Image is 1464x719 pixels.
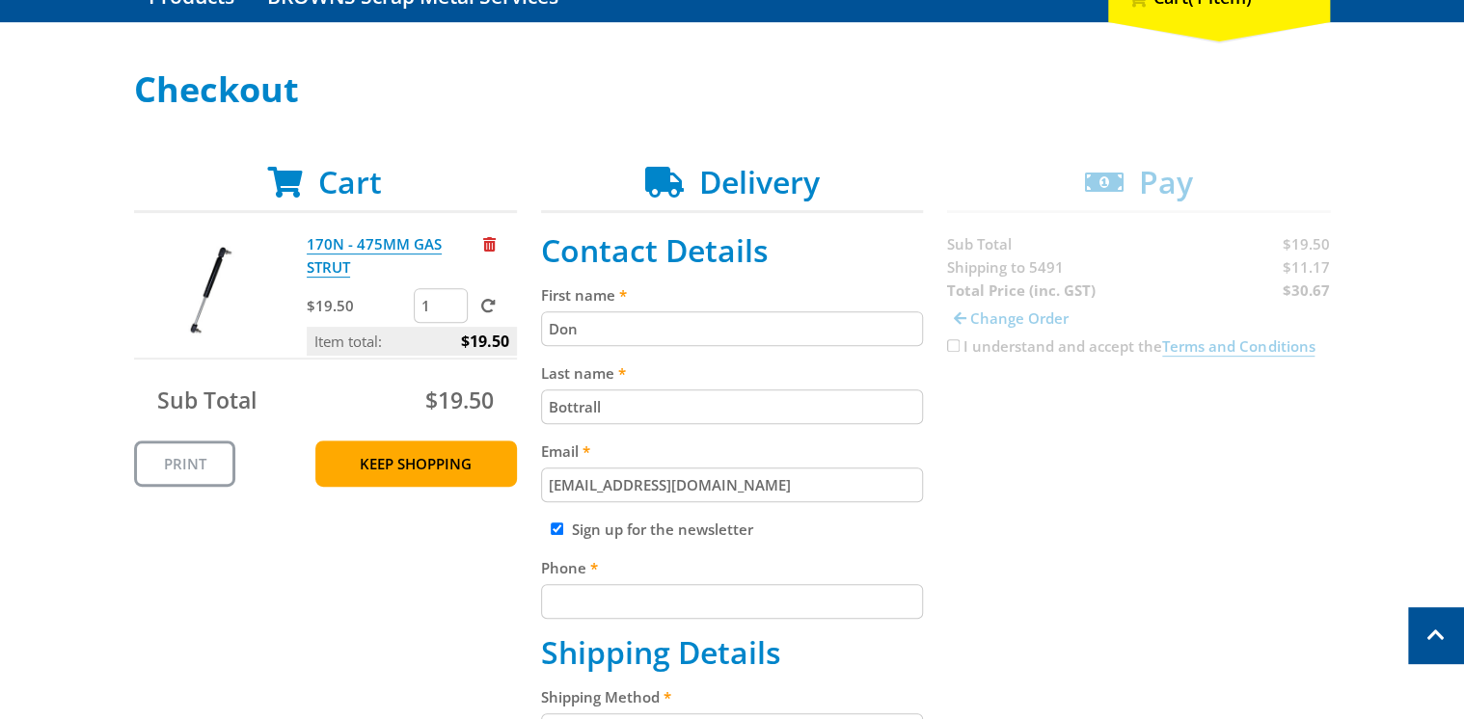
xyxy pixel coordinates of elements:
[483,234,496,253] a: Remove from cart
[307,327,517,356] p: Item total:
[541,311,924,346] input: Please enter your first name.
[541,467,924,502] input: Please enter your email address.
[134,70,1330,109] h1: Checkout
[541,232,924,269] h2: Contact Details
[461,327,509,356] span: $19.50
[541,634,924,671] h2: Shipping Details
[541,283,924,306] label: First name
[307,234,442,278] a: 170N - 475MM GAS STRUT
[315,440,517,487] a: Keep Shopping
[157,385,257,415] span: Sub Total
[541,685,924,708] label: Shipping Method
[152,232,268,348] img: 170N - 475MM GAS STRUT
[541,584,924,619] input: Please enter your telephone number.
[541,361,924,385] label: Last name
[541,556,924,579] label: Phone
[572,519,753,539] label: Sign up for the newsletter
[698,161,819,202] span: Delivery
[307,294,410,317] p: $19.50
[425,385,494,415] span: $19.50
[318,161,382,202] span: Cart
[541,439,924,463] label: Email
[541,389,924,424] input: Please enter your last name.
[134,440,235,487] a: Print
